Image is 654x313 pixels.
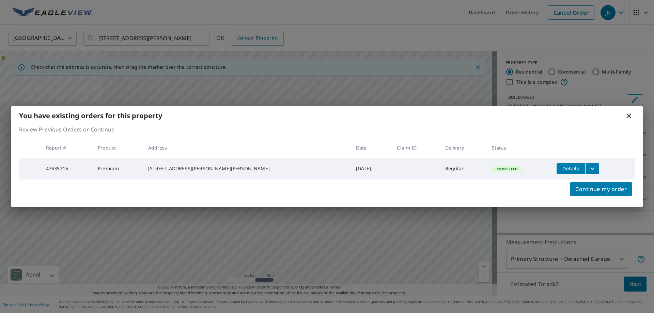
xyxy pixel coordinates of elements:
th: Report # [41,138,92,158]
th: Status [486,138,551,158]
th: Product [92,138,142,158]
th: Date [351,138,392,158]
td: Regular [440,158,486,179]
td: 47535715 [41,158,92,179]
td: [DATE] [351,158,392,179]
span: Details [561,165,581,172]
button: filesDropdownBtn-47535715 [585,163,599,174]
button: detailsBtn-47535715 [557,163,585,174]
th: Delivery [440,138,486,158]
td: Premium [92,158,142,179]
th: Claim ID [391,138,439,158]
th: Address [143,138,351,158]
p: Review Previous Orders or Continue [19,125,635,134]
b: You have existing orders for this property [19,111,162,120]
span: Completed [493,167,521,171]
button: Continue my order [570,182,632,196]
div: [STREET_ADDRESS][PERSON_NAME][PERSON_NAME] [148,165,345,172]
span: Continue my order [575,184,627,194]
